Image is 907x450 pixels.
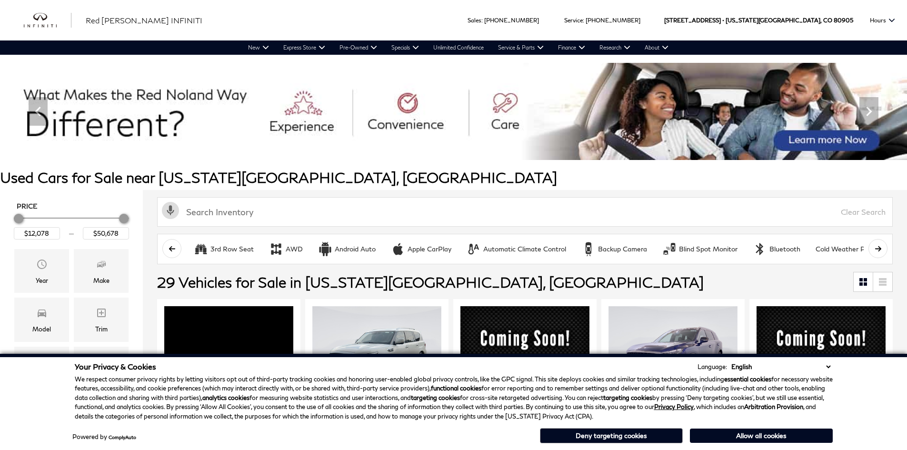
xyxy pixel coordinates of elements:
[481,17,483,24] span: :
[189,239,259,259] button: 3rd Row Seat3rd Row Seat
[483,245,566,253] div: Automatic Climate Control
[157,273,704,290] span: 29 Vehicles for Sale in [US_STATE][GEOGRAPHIC_DATA], [GEOGRAPHIC_DATA]
[391,242,405,256] div: Apple CarPlay
[657,239,743,259] button: Blind Spot MonitorBlind Spot Monitor
[17,202,126,210] h5: Price
[14,298,69,341] div: ModelModel
[72,434,136,440] div: Powered by
[724,375,771,383] strong: essential cookies
[679,245,738,253] div: Blind Spot Monitor
[564,17,583,24] span: Service
[14,227,60,240] input: Minimum
[241,40,276,55] a: New
[408,245,451,253] div: Apple CarPlay
[467,242,481,256] div: Automatic Climate Control
[157,197,893,227] input: Search Inventory
[269,242,283,256] div: AWD
[86,15,202,26] a: Red [PERSON_NAME] INFINITI
[460,306,589,406] img: 2022 INFINITI QX60 LUXE
[461,239,571,259] button: Automatic Climate ControlAutomatic Climate Control
[335,245,376,253] div: Android Auto
[119,214,129,223] div: Maximum Price
[75,375,833,421] p: We respect consumer privacy rights by letting visitors opt out of third-party tracking cookies an...
[36,256,48,275] span: Year
[96,305,107,324] span: Trim
[583,17,584,24] span: :
[491,40,551,55] a: Service & Parts
[14,214,23,223] div: Minimum Price
[74,347,129,390] div: FueltypeFueltype
[592,40,638,55] a: Research
[93,275,110,286] div: Make
[14,210,129,240] div: Price
[332,40,384,55] a: Pre-Owned
[86,16,202,25] span: Red [PERSON_NAME] INFINITI
[540,428,683,443] button: Deny targeting cookies
[484,17,539,24] a: [PHONE_NUMBER]
[753,242,767,256] div: Bluetooth
[576,239,652,259] button: Backup CameraBackup Camera
[286,245,303,253] div: AWD
[318,242,332,256] div: Android Auto
[276,40,332,55] a: Express Store
[194,242,208,256] div: 3rd Row Seat
[32,324,51,334] div: Model
[757,306,886,406] img: 2024 INFINITI QX50 SPORT
[810,239,892,259] button: Cold Weather Package
[96,256,107,275] span: Make
[264,239,308,259] button: AWDAWD
[14,249,69,293] div: YearYear
[74,249,129,293] div: MakeMake
[162,239,181,258] button: scroll left
[313,239,381,259] button: Android AutoAndroid Auto
[638,40,676,55] a: About
[551,40,592,55] a: Finance
[210,245,254,253] div: 3rd Row Seat
[386,239,457,259] button: Apple CarPlayApple CarPlay
[581,242,596,256] div: Backup Camera
[36,305,48,324] span: Model
[109,434,136,440] a: ComplyAuto
[431,384,481,392] strong: functional cookies
[312,306,441,403] img: 2022 INFINITI QX80 LUXE
[598,245,647,253] div: Backup Camera
[241,40,676,55] nav: Main Navigation
[36,275,48,286] div: Year
[662,242,677,256] div: Blind Spot Monitor
[654,403,694,410] a: Privacy Policy
[24,13,71,28] a: infiniti
[83,227,129,240] input: Maximum
[690,429,833,443] button: Allow all cookies
[24,13,71,28] img: INFINITI
[74,298,129,341] div: TrimTrim
[608,306,738,403] img: 2023 INFINITI QX60 LUXE
[468,17,481,24] span: Sales
[868,239,887,258] button: scroll right
[426,40,491,55] a: Unlimited Confidence
[744,403,803,410] strong: Arbitration Provision
[586,17,640,24] a: [PHONE_NUMBER]
[603,394,652,401] strong: targeting cookies
[698,364,727,370] div: Language:
[75,362,156,371] span: Your Privacy & Cookies
[384,40,426,55] a: Specials
[14,347,69,390] div: FeaturesFeatures
[769,245,800,253] div: Bluetooth
[664,17,853,24] a: [STREET_ADDRESS] • [US_STATE][GEOGRAPHIC_DATA], CO 80905
[748,239,806,259] button: BluetoothBluetooth
[162,202,179,219] svg: Click to toggle on voice search
[95,324,108,334] div: Trim
[411,394,460,401] strong: targeting cookies
[816,245,887,253] div: Cold Weather Package
[202,394,249,401] strong: analytics cookies
[729,362,833,371] select: Language Select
